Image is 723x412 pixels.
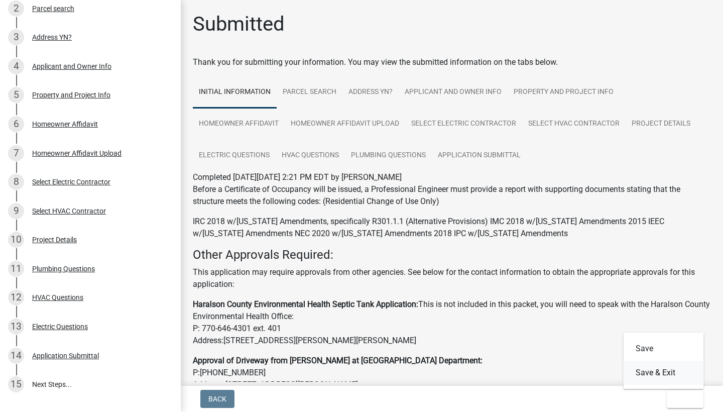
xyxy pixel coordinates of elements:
button: Exit [667,390,703,408]
a: Initial Information [193,76,277,109]
a: Applicant and Owner Info [399,76,508,109]
div: 15 [8,376,24,392]
a: Select HVAC Contractor [522,108,626,140]
div: Project Details [32,236,77,243]
div: Address YN? [32,34,72,41]
div: 9 [8,203,24,219]
strong: Approval of Driveway from [PERSON_NAME] at [GEOGRAPHIC_DATA] Department: [193,356,483,365]
div: 4 [8,58,24,74]
div: Property and Project Info [32,91,110,98]
a: Application Submittal [432,140,527,172]
button: Save [624,337,704,361]
h1: Submitted [193,12,285,36]
a: Parcel search [277,76,342,109]
div: Homeowner Affidavit [32,121,98,128]
p: This is not included in this packet, you will need to speak with the Haralson County Environmenta... [193,298,711,347]
div: 5 [8,87,24,103]
div: 10 [8,232,24,248]
div: Exit [624,333,704,389]
div: Electric Questions [32,323,88,330]
div: 12 [8,289,24,305]
a: HVAC Questions [276,140,345,172]
div: 8 [8,174,24,190]
div: Homeowner Affidavit Upload [32,150,122,157]
a: Electric Questions [193,140,276,172]
a: Homeowner Affidavit [193,108,285,140]
div: Select HVAC Contractor [32,208,106,215]
div: 6 [8,116,24,132]
div: 2 [8,1,24,17]
div: Select Electric Contractor [32,178,110,185]
span: Back [208,395,226,403]
div: 13 [8,319,24,335]
a: Select Electric Contractor [405,108,522,140]
p: Before a Certificate of Occupancy will be issued, a Professional Engineer must provide a report w... [193,183,711,208]
button: Back [200,390,234,408]
a: Address YN? [342,76,399,109]
div: Application Submittal [32,352,99,359]
h4: Other Approvals Required: [193,248,711,262]
div: 14 [8,348,24,364]
a: Plumbing Questions [345,140,432,172]
div: Thank you for submitting your information. You may view the submitted information on the tabs below. [193,56,711,68]
p: P:[PHONE_NUMBER] Address: [STREET_ADDRESS][PERSON_NAME] [193,355,711,391]
a: Property and Project Info [508,76,620,109]
div: HVAC Questions [32,294,83,301]
div: Plumbing Questions [32,265,95,272]
span: Exit [675,395,689,403]
button: Save & Exit [624,361,704,385]
p: IRC 2018 w/[US_STATE] Amendments, specifically R301.1.1 (Alternative Provisions) IMC 2018 w/[US_S... [193,216,711,240]
div: 3 [8,29,24,45]
div: Applicant and Owner Info [32,63,111,70]
a: Homeowner Affidavit Upload [285,108,405,140]
a: Project Details [626,108,696,140]
div: 11 [8,261,24,277]
div: Parcel search [32,5,74,12]
strong: Haralson County Environmental Health Septic Tank Application: [193,299,418,309]
span: Completed [DATE][DATE] 2:21 PM EDT by [PERSON_NAME] [193,172,402,182]
div: 7 [8,145,24,161]
p: This application may require approvals from other agencies. See below for the contact information... [193,266,711,290]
